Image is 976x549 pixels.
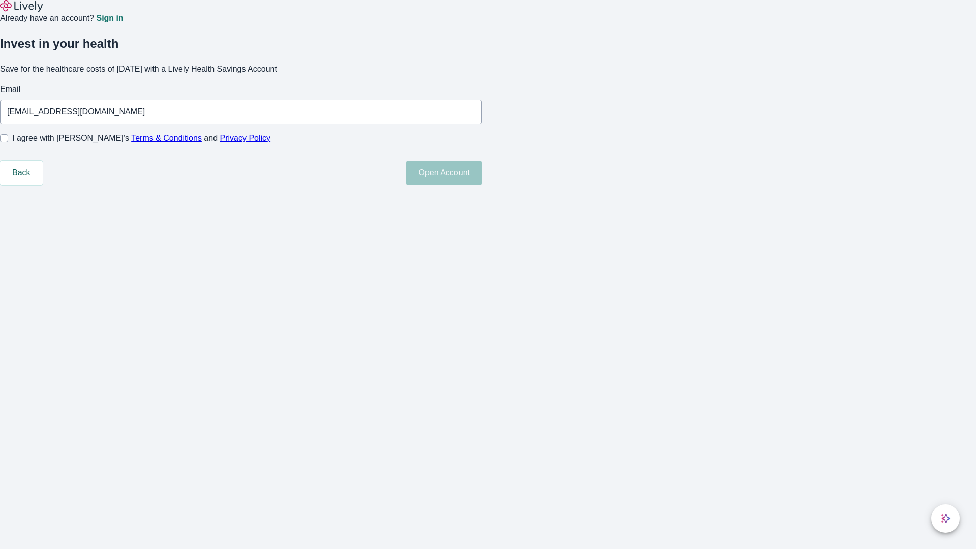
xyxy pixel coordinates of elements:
svg: Lively AI Assistant [940,513,951,524]
a: Privacy Policy [220,134,271,142]
a: Terms & Conditions [131,134,202,142]
button: chat [931,504,960,533]
a: Sign in [96,14,123,22]
span: I agree with [PERSON_NAME]’s and [12,132,270,144]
